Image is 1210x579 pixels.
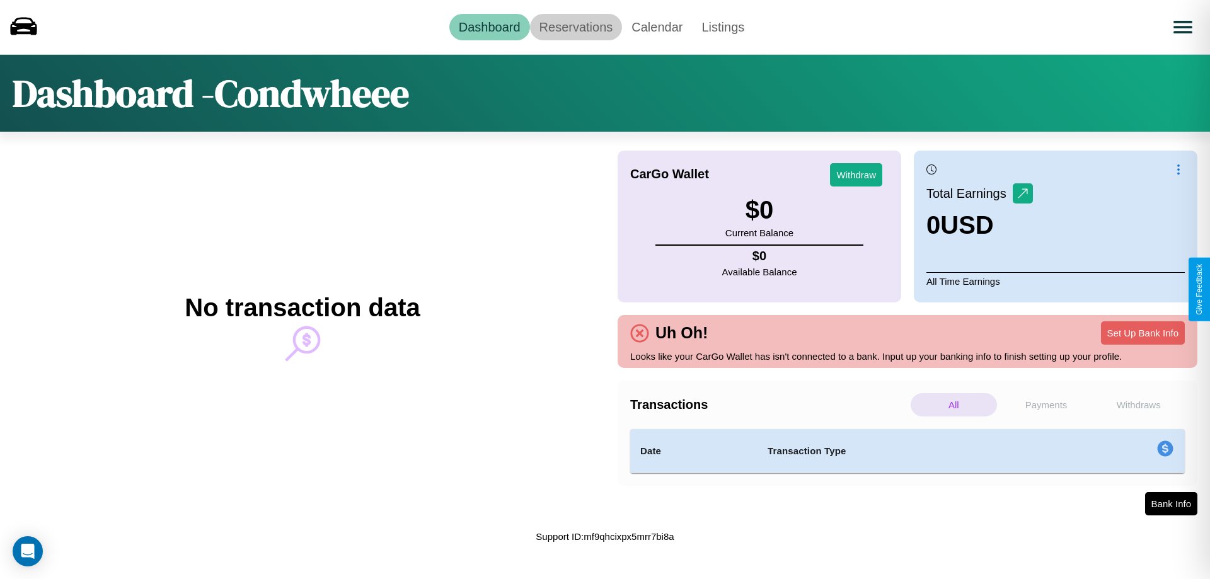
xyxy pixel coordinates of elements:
a: Reservations [530,14,623,40]
p: Looks like your CarGo Wallet has isn't connected to a bank. Input up your banking info to finish ... [630,348,1185,365]
table: simple table [630,429,1185,473]
h1: Dashboard - Condwheee [13,67,409,119]
p: Support ID: mf9qhcixpx5mrr7bi8a [536,528,674,545]
h4: $ 0 [722,249,797,263]
button: Withdraw [830,163,882,186]
p: All [911,393,997,416]
button: Open menu [1165,9,1201,45]
p: All Time Earnings [926,272,1185,290]
p: Withdraws [1095,393,1182,416]
h2: No transaction data [185,294,420,322]
h3: 0 USD [926,211,1033,239]
h4: Date [640,444,747,459]
h4: CarGo Wallet [630,167,709,181]
a: Calendar [622,14,692,40]
p: Current Balance [725,224,793,241]
h3: $ 0 [725,196,793,224]
h4: Transaction Type [768,444,1054,459]
div: Open Intercom Messenger [13,536,43,566]
p: Total Earnings [926,182,1013,205]
h4: Transactions [630,398,907,412]
button: Set Up Bank Info [1101,321,1185,345]
p: Available Balance [722,263,797,280]
div: Give Feedback [1195,264,1204,315]
h4: Uh Oh! [649,324,714,342]
button: Bank Info [1145,492,1197,515]
p: Payments [1003,393,1090,416]
a: Listings [692,14,754,40]
a: Dashboard [449,14,530,40]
